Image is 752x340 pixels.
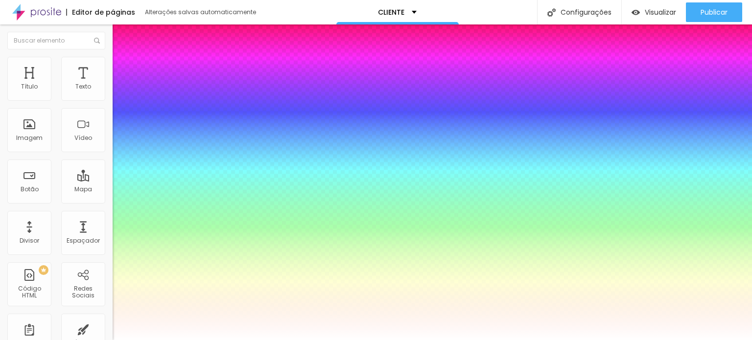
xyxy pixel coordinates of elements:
[686,2,742,22] button: Publicar
[547,8,556,17] img: Ícone
[67,236,100,245] font: Espaçador
[145,8,256,16] font: Alterações salvas automaticamente
[20,236,39,245] font: Divisor
[21,82,38,91] font: Título
[632,8,640,17] img: view-1.svg
[74,134,92,142] font: Vídeo
[74,185,92,193] font: Mapa
[94,38,100,44] img: Ícone
[21,185,39,193] font: Botão
[561,7,611,17] font: Configurações
[75,82,91,91] font: Texto
[701,7,728,17] font: Publicar
[72,7,135,17] font: Editor de páginas
[378,7,404,17] font: CLIENTE
[645,7,676,17] font: Visualizar
[72,284,94,299] font: Redes Sociais
[7,32,105,49] input: Buscar elemento
[622,2,686,22] button: Visualizar
[18,284,41,299] font: Código HTML
[16,134,43,142] font: Imagem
